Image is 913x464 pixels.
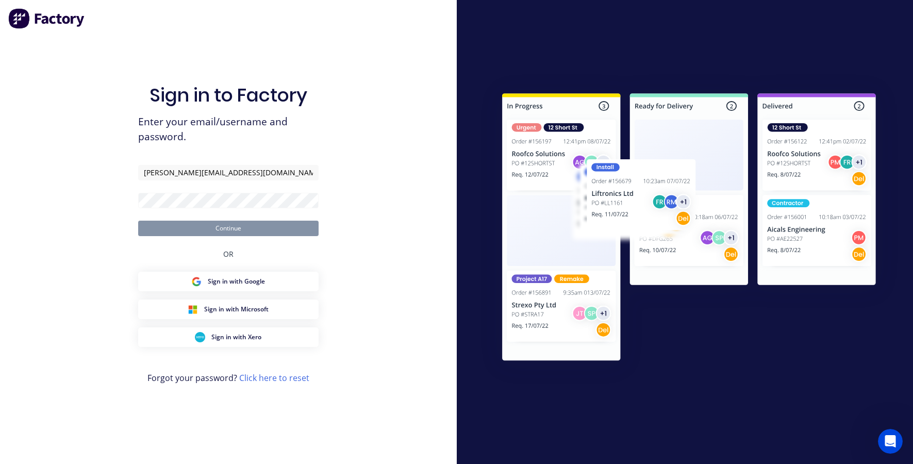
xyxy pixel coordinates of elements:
[8,8,86,29] img: Factory
[138,114,319,144] span: Enter your email/username and password.
[208,277,265,286] span: Sign in with Google
[878,429,903,454] iframe: Intercom live chat
[147,372,309,384] span: Forgot your password?
[150,84,307,106] h1: Sign in to Factory
[191,276,202,287] img: Google Sign in
[138,300,319,319] button: Microsoft Sign inSign in with Microsoft
[223,236,234,272] div: OR
[138,165,319,180] input: Email/Username
[239,372,309,384] a: Click here to reset
[479,73,899,385] img: Sign in
[188,304,198,314] img: Microsoft Sign in
[138,272,319,291] button: Google Sign inSign in with Google
[195,332,205,342] img: Xero Sign in
[211,333,261,342] span: Sign in with Xero
[138,221,319,236] button: Continue
[204,305,269,314] span: Sign in with Microsoft
[138,327,319,347] button: Xero Sign inSign in with Xero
